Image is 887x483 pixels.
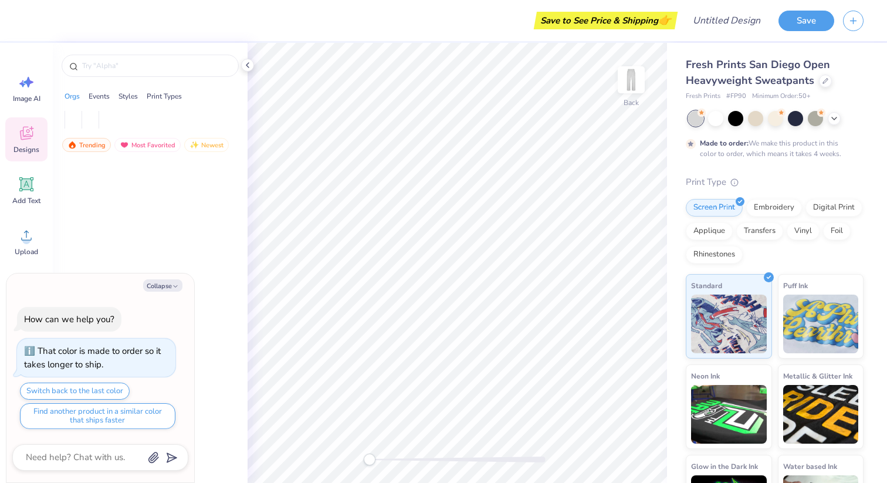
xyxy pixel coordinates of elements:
div: Most Favorited [114,138,181,152]
div: Digital Print [805,199,862,217]
span: 👉 [658,13,671,27]
img: Neon Ink [691,385,767,444]
input: Try "Alpha" [81,60,231,72]
span: Water based Ink [783,460,837,472]
div: Foil [823,222,851,240]
span: Add Text [12,196,40,205]
span: Neon Ink [691,370,720,382]
img: Metallic & Glitter Ink [783,385,859,444]
span: Fresh Prints [686,92,720,102]
div: Vinyl [787,222,820,240]
img: Back [619,68,643,92]
div: Screen Print [686,199,743,217]
div: That color is made to order so it takes longer to ship. [24,345,161,370]
span: Minimum Order: 50 + [752,92,811,102]
div: Newest [184,138,229,152]
span: # FP90 [726,92,746,102]
span: Puff Ink [783,279,808,292]
span: Glow in the Dark Ink [691,460,758,472]
div: Print Types [147,91,182,102]
div: Rhinestones [686,246,743,264]
img: Standard [691,295,767,353]
div: Applique [686,222,733,240]
span: Image AI [13,94,40,103]
div: Accessibility label [364,454,375,465]
button: Save [778,11,834,31]
span: Designs [13,145,39,154]
span: Upload [15,247,38,256]
button: Collapse [143,279,182,292]
div: Print Type [686,175,864,189]
div: Styles [119,91,138,102]
span: Standard [691,279,722,292]
img: most_fav.gif [120,141,129,149]
img: newest.gif [189,141,199,149]
div: How can we help you? [24,313,114,325]
div: Save to See Price & Shipping [537,12,675,29]
div: We make this product in this color to order, which means it takes 4 weeks. [700,138,844,159]
input: Untitled Design [683,9,770,32]
span: Fresh Prints San Diego Open Heavyweight Sweatpants [686,58,830,87]
div: Orgs [65,91,80,102]
div: Events [89,91,110,102]
button: Find another product in a similar color that ships faster [20,403,175,429]
div: Embroidery [746,199,802,217]
img: Puff Ink [783,295,859,353]
button: Switch back to the last color [20,383,130,400]
div: Back [624,97,639,108]
div: Transfers [736,222,783,240]
img: trending.gif [67,141,77,149]
span: Metallic & Glitter Ink [783,370,852,382]
strong: Made to order: [700,139,749,148]
div: Trending [62,138,111,152]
